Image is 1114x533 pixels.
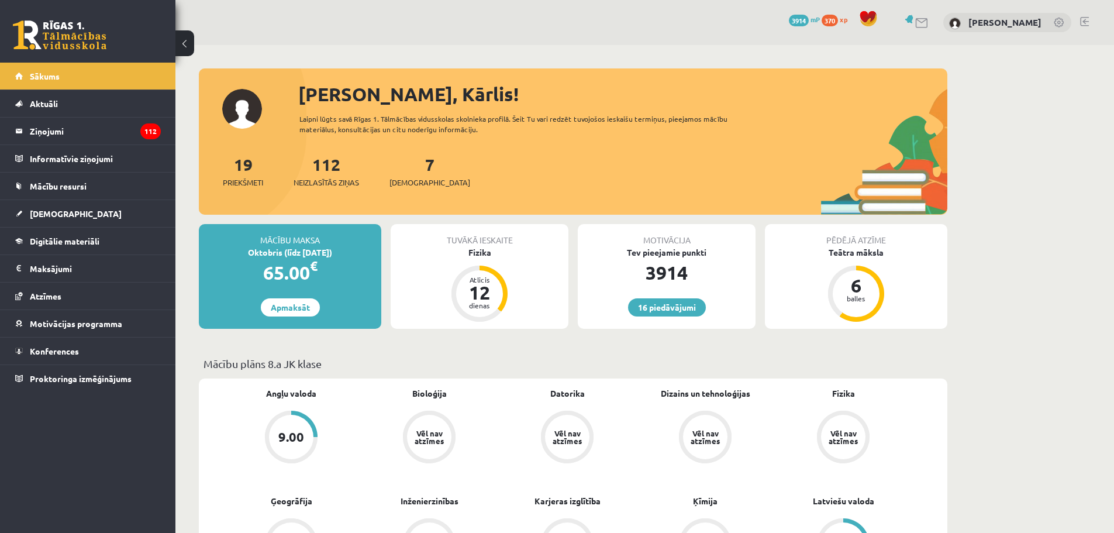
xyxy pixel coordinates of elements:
a: Sākums [15,63,161,90]
div: Teātra māksla [765,246,947,259]
span: Atzīmes [30,291,61,301]
div: Vēl nav atzīmes [551,429,584,445]
a: Latviešu valoda [813,495,874,507]
div: Laipni lūgts savā Rīgas 1. Tālmācības vidusskolas skolnieka profilā. Šeit Tu vari redzēt tuvojošo... [299,114,749,135]
span: Aktuāli [30,98,58,109]
a: 370 xp [822,15,853,24]
img: Kārlis Bergs [949,18,961,29]
div: 12 [462,283,497,302]
a: 3914 mP [789,15,820,24]
div: Oktobris (līdz [DATE]) [199,246,381,259]
a: Angļu valoda [266,387,316,400]
div: [PERSON_NAME], Kārlis! [298,80,947,108]
a: Atzīmes [15,283,161,310]
div: Pēdējā atzīme [765,224,947,246]
a: 7[DEMOGRAPHIC_DATA] [389,154,470,188]
div: 3914 [578,259,756,287]
a: Vēl nav atzīmes [498,411,636,466]
span: Priekšmeti [223,177,263,188]
div: Atlicis [462,276,497,283]
a: Ģeogrāfija [271,495,312,507]
a: Mācību resursi [15,173,161,200]
a: Vēl nav atzīmes [636,411,774,466]
a: Datorika [550,387,585,400]
div: 6 [839,276,874,295]
a: Motivācijas programma [15,310,161,337]
div: balles [839,295,874,302]
div: dienas [462,302,497,309]
a: Ziņojumi112 [15,118,161,145]
div: Vēl nav atzīmes [827,429,860,445]
a: Maksājumi [15,255,161,282]
a: Proktoringa izmēģinājums [15,365,161,392]
a: Fizika Atlicis 12 dienas [391,246,568,324]
span: Sākums [30,71,60,81]
span: Motivācijas programma [30,318,122,329]
span: Proktoringa izmēģinājums [30,373,132,384]
a: Bioloģija [412,387,447,400]
span: 3914 [789,15,809,26]
div: 65.00 [199,259,381,287]
span: [DEMOGRAPHIC_DATA] [30,208,122,219]
a: Teātra māksla 6 balles [765,246,947,324]
a: [DEMOGRAPHIC_DATA] [15,200,161,227]
a: Vēl nav atzīmes [774,411,912,466]
a: Apmaksāt [261,298,320,317]
span: Neizlasītās ziņas [294,177,359,188]
a: 9.00 [222,411,360,466]
span: Digitālie materiāli [30,236,99,246]
p: Mācību plāns 8.a JK klase [204,356,943,372]
a: Dizains un tehnoloģijas [661,387,750,400]
a: Fizika [832,387,855,400]
span: € [310,257,318,274]
a: Vēl nav atzīmes [360,411,498,466]
div: Mācību maksa [199,224,381,246]
a: Konferences [15,338,161,364]
a: Ķīmija [693,495,718,507]
div: Tuvākā ieskaite [391,224,568,246]
span: Mācību resursi [30,181,87,191]
legend: Ziņojumi [30,118,161,145]
legend: Maksājumi [30,255,161,282]
a: Informatīvie ziņojumi [15,145,161,172]
div: Vēl nav atzīmes [689,429,722,445]
span: mP [811,15,820,24]
a: 16 piedāvājumi [628,298,706,317]
div: Motivācija [578,224,756,246]
a: Inženierzinības [401,495,458,507]
span: xp [840,15,847,24]
div: 9.00 [278,431,304,443]
div: Vēl nav atzīmes [413,429,446,445]
a: 112Neizlasītās ziņas [294,154,359,188]
a: Digitālie materiāli [15,228,161,255]
a: Rīgas 1. Tālmācības vidusskola [13,20,106,50]
div: Tev pieejamie punkti [578,246,756,259]
span: Konferences [30,346,79,356]
a: Aktuāli [15,90,161,117]
div: Fizika [391,246,568,259]
span: 370 [822,15,838,26]
a: Karjeras izglītība [534,495,601,507]
a: [PERSON_NAME] [968,16,1041,28]
i: 112 [140,123,161,139]
span: [DEMOGRAPHIC_DATA] [389,177,470,188]
legend: Informatīvie ziņojumi [30,145,161,172]
a: 19Priekšmeti [223,154,263,188]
